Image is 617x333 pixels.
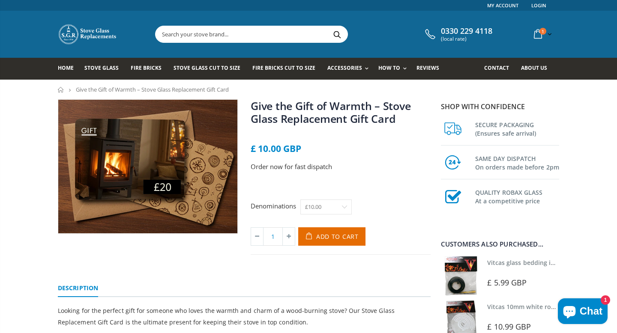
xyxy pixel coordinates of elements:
[316,232,359,241] span: Add to Cart
[58,24,118,45] img: Stove Glass Replacement
[252,64,315,71] span: Fire Bricks Cut To Size
[521,58,554,80] a: About us
[484,64,509,71] span: Contact
[416,64,439,71] span: Reviews
[441,256,481,296] img: Vitcas stove glass bedding in tape
[484,58,515,80] a: Contact
[487,321,531,332] span: £ 10.99 GBP
[487,277,527,288] span: £ 5.99 GBP
[58,100,237,233] img: StoveGlassReplacementGiftCard_800x_crop_center.webp
[441,241,559,247] div: Customers also purchased...
[521,64,547,71] span: About us
[378,58,411,80] a: How To
[327,64,362,71] span: Accessories
[251,202,296,211] label: Denominations
[58,64,74,71] span: Home
[298,227,365,246] button: Add to Cart
[58,280,98,297] a: Description
[174,64,240,71] span: Stove Glass Cut To Size
[251,98,410,126] a: Give the Gift of Warmth – Stove Glass Replacement Gift Card
[475,187,559,205] h3: QUALITY ROBAX GLASS At a competitive price
[58,87,64,92] a: Home
[441,101,559,112] p: Shop with confidence
[58,305,431,328] p: Looking for the perfect gift for someone who loves the warmth and charm of a wood-burning stove? ...
[58,58,80,80] a: Home
[475,119,559,138] h3: SECURE PACKAGING (Ensures safe arrival)
[251,162,431,172] p: Order now for fast dispatch
[251,143,301,155] span: £ 10.00 GBP
[416,58,446,80] a: Reviews
[327,58,373,80] a: Accessories
[378,64,400,71] span: How To
[423,27,492,42] a: 0330 229 4118 (local rate)
[555,298,610,326] inbox-online-store-chat: Shopify online store chat
[252,58,322,80] a: Fire Bricks Cut To Size
[441,36,492,42] span: (local rate)
[530,26,554,42] a: 1
[84,64,119,71] span: Stove Glass
[327,26,347,42] button: Search
[131,58,168,80] a: Fire Bricks
[156,26,443,42] input: Search your stove brand...
[441,27,492,36] span: 0330 229 4118
[475,153,559,172] h3: SAME DAY DISPATCH On orders made before 2pm
[539,28,546,35] span: 1
[76,86,229,93] span: Give the Gift of Warmth – Stove Glass Replacement Gift Card
[131,64,162,71] span: Fire Bricks
[84,58,125,80] a: Stove Glass
[174,58,246,80] a: Stove Glass Cut To Size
